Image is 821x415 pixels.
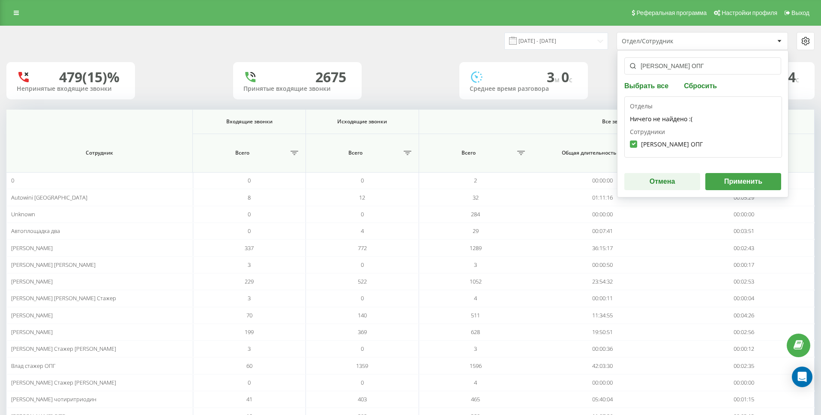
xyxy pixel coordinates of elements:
span: Всего [310,149,401,156]
span: 465 [471,395,480,403]
span: 3 [474,345,477,352]
td: 36:15:17 [532,239,674,256]
label: [PERSON_NAME] ОПГ [630,140,703,148]
span: 41 [246,395,252,403]
span: Сотрудник [20,149,180,156]
td: 00:00:00 [532,206,674,223]
td: 01:11:16 [532,189,674,206]
span: Все звонки [443,118,791,125]
span: [PERSON_NAME] [PERSON_NAME] [11,261,96,269]
span: 4 [474,379,477,386]
div: Open Intercom Messenger [792,367,812,387]
span: 3 [248,294,251,302]
td: 00:03:51 [673,223,815,239]
span: 2 [474,176,477,184]
button: Выбрать все [624,81,671,90]
td: 00:00:00 [673,374,815,391]
span: 70 [246,311,252,319]
td: 00:02:56 [673,324,815,340]
span: 3 [547,68,561,86]
td: 00:00:04 [673,290,815,307]
td: 00:02:35 [673,357,815,374]
span: [PERSON_NAME] Стажер [PERSON_NAME] [11,379,116,386]
span: 628 [471,328,480,336]
div: 2675 [315,69,346,85]
span: 3 [474,261,477,269]
td: 23:54:32 [532,273,674,290]
td: 00:04:26 [673,307,815,324]
span: 0 [248,210,251,218]
span: 12 [359,194,365,201]
span: 284 [471,210,480,218]
span: 3 [248,345,251,352]
span: 1359 [356,362,368,370]
td: 00:00:36 [532,340,674,357]
span: Всего [197,149,288,156]
span: 0 [361,261,364,269]
input: Поиск [624,57,781,75]
span: Автоплощадка два [11,227,60,235]
span: Реферальная программа [636,9,707,16]
span: [PERSON_NAME] [11,244,53,252]
td: 11:34:55 [532,307,674,324]
span: 0 [248,227,251,235]
td: 00:00:00 [532,172,674,189]
span: [PERSON_NAME] Стажер [PERSON_NAME] [11,345,116,352]
td: 00:02:53 [673,273,815,290]
div: Отдел/Сотрудник [622,38,724,45]
td: 00:00:17 [673,257,815,273]
span: [PERSON_NAME] чотиритриодин [11,395,96,403]
span: Исходящие звонки [315,118,409,125]
td: 00:00:00 [532,374,674,391]
span: [PERSON_NAME] [11,278,53,285]
span: 337 [245,244,254,252]
span: 32 [473,194,479,201]
div: Среднее время разговора [470,85,578,93]
span: 0 [248,176,251,184]
td: 05:40:04 [532,391,674,408]
td: 00:00:00 [673,206,815,223]
span: 0 [561,68,572,86]
div: Сотрудники [630,128,776,152]
span: Всего [423,149,514,156]
button: Применить [705,173,781,190]
div: Непринятые входящие звонки [17,85,125,93]
span: 403 [358,395,367,403]
td: 00:05:29 [673,189,815,206]
span: Выход [791,9,809,16]
span: м [554,75,561,84]
span: Autowini [GEOGRAPHIC_DATA] [11,194,87,201]
span: 1052 [470,278,482,285]
span: 8 [248,194,251,201]
span: 229 [245,278,254,285]
div: 479 (15)% [59,69,120,85]
span: 1289 [470,244,482,252]
span: [PERSON_NAME] [11,311,53,319]
div: Отделы [630,102,776,128]
span: 0 [11,176,14,184]
span: 511 [471,311,480,319]
td: 00:00:11 [532,290,674,307]
span: [PERSON_NAME] [11,328,53,336]
span: c [569,75,572,84]
span: 0 [361,345,364,352]
span: 0 [361,210,364,218]
td: 00:01:15 [673,391,815,408]
span: 14 [780,68,799,86]
td: 00:02:43 [673,239,815,256]
td: 42:03:30 [532,357,674,374]
span: 29 [473,227,479,235]
button: Отмена [624,173,700,190]
span: c [796,75,799,84]
span: Настройки профиля [722,9,777,16]
span: 1596 [470,362,482,370]
span: 140 [358,311,367,319]
span: 0 [248,379,251,386]
span: 0 [361,294,364,302]
span: 60 [246,362,252,370]
span: Входящие звонки [202,118,296,125]
span: Влад стажер ОПГ [11,362,56,370]
span: 369 [358,328,367,336]
td: 00:00:50 [532,257,674,273]
span: [PERSON_NAME] [PERSON_NAME] Стажер [11,294,116,302]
